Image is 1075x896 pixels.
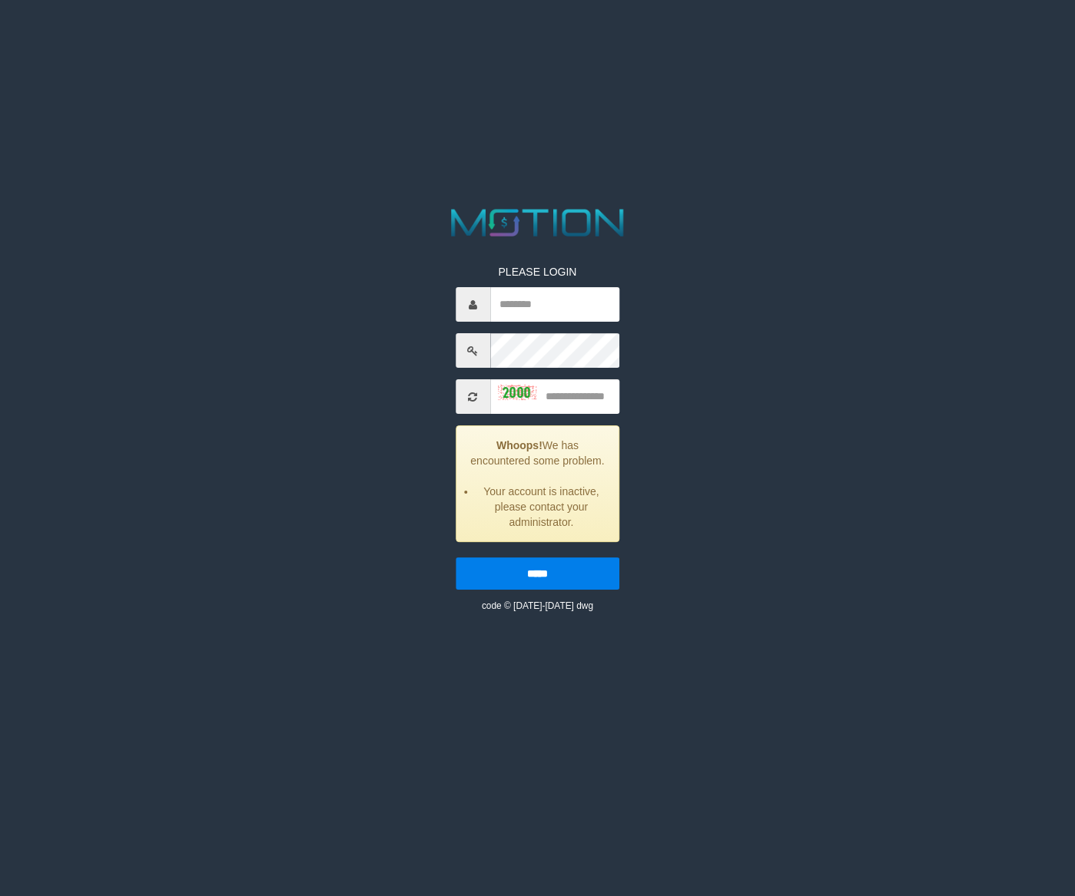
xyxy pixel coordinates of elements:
[476,484,607,530] li: Your account is inactive, please contact your administrator.
[443,204,632,241] img: MOTION_logo.png
[456,264,619,279] p: PLEASE LOGIN
[496,439,542,451] strong: Whoops!
[482,600,593,611] small: code © [DATE]-[DATE] dwg
[498,385,536,400] img: captcha
[456,425,619,542] div: We has encountered some problem.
